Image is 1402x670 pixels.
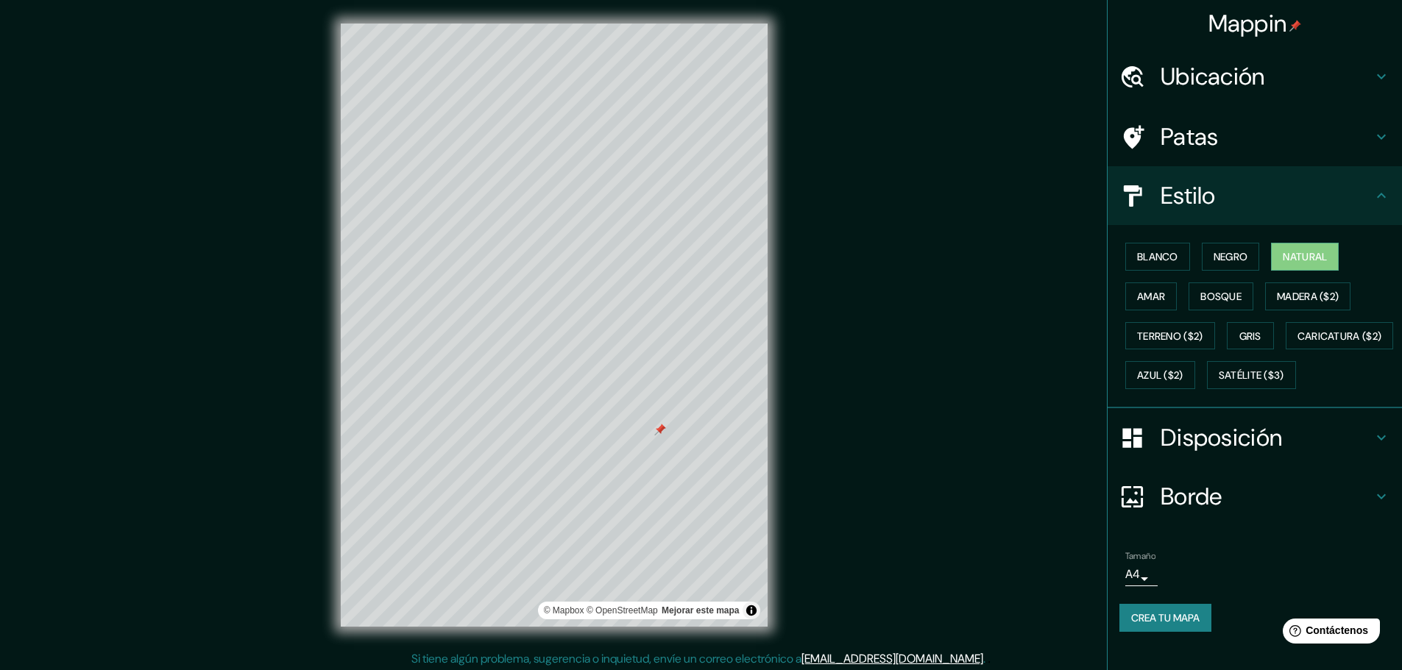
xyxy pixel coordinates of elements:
button: Negro [1202,243,1260,271]
font: Mappin [1208,8,1287,39]
button: Blanco [1125,243,1190,271]
button: Caricatura ($2) [1286,322,1394,350]
iframe: Lanzador de widgets de ayuda [1271,613,1386,654]
a: Map feedback [662,605,739,616]
button: Natural [1271,243,1339,271]
font: . [985,650,988,666]
font: A4 [1125,566,1140,582]
font: Caricatura ($2) [1297,329,1382,343]
font: Madera ($2) [1277,290,1339,303]
div: Disposición [1108,408,1402,467]
font: Estilo [1161,180,1216,211]
font: Borde [1161,481,1222,512]
font: Negro [1214,250,1248,263]
button: Crea tu mapa [1119,604,1211,632]
div: Patas [1108,107,1402,166]
button: Gris [1227,322,1274,350]
button: Bosque [1189,282,1253,310]
font: Disposición [1161,422,1282,453]
a: Mapa de OpenStreet [587,605,658,616]
font: Satélite ($3) [1219,369,1284,382]
font: Blanco [1137,250,1178,263]
font: . [988,650,991,666]
font: Bosque [1200,290,1242,303]
button: Activar o desactivar atribución [743,602,760,619]
font: Mejorar este mapa [662,605,739,616]
a: [EMAIL_ADDRESS][DOMAIN_NAME] [801,651,983,666]
font: Crea tu mapa [1131,611,1200,624]
button: Madera ($2) [1265,282,1350,310]
font: Si tiene algún problema, sugerencia o inquietud, envíe un correo electrónico a [411,651,801,666]
font: © Mapbox [544,605,584,616]
button: Amar [1125,282,1177,310]
font: . [983,651,985,666]
font: Ubicación [1161,61,1265,92]
font: Patas [1161,121,1219,152]
font: Azul ($2) [1137,369,1183,382]
font: Amar [1137,290,1165,303]
font: Tamaño [1125,550,1155,562]
font: © OpenStreetMap [587,605,658,616]
font: Natural [1283,250,1327,263]
a: Mapbox [544,605,584,616]
div: A4 [1125,563,1158,586]
img: pin-icon.png [1289,20,1301,32]
button: Azul ($2) [1125,361,1195,389]
div: Estilo [1108,166,1402,225]
font: Terreno ($2) [1137,329,1203,343]
button: Satélite ($3) [1207,361,1296,389]
button: Terreno ($2) [1125,322,1215,350]
div: Ubicación [1108,47,1402,106]
div: Borde [1108,467,1402,526]
font: Gris [1239,329,1261,343]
